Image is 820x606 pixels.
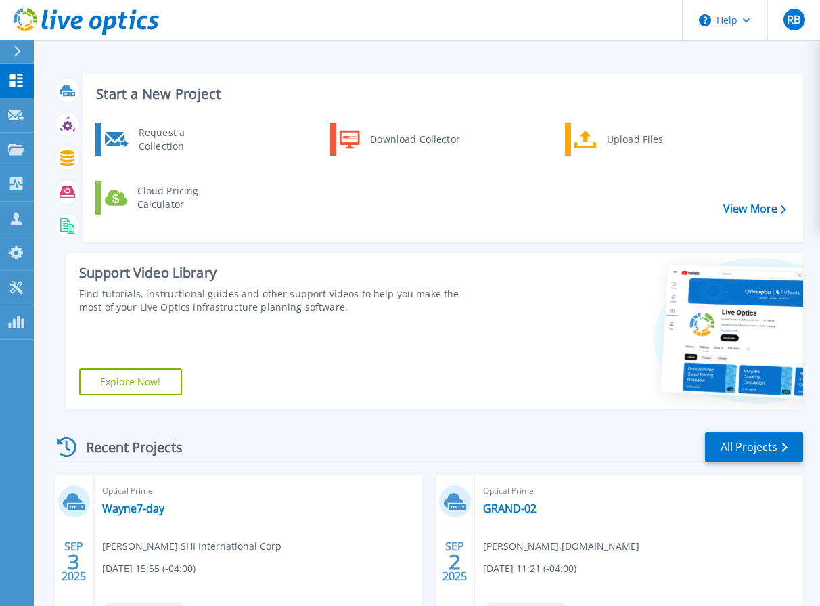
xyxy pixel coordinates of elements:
[483,539,639,554] span: [PERSON_NAME] , [DOMAIN_NAME]
[483,561,576,576] span: [DATE] 11:21 (-04:00)
[95,181,234,215] a: Cloud Pricing Calculator
[61,537,87,586] div: SEP 2025
[79,287,461,314] div: Find tutorials, instructional guides and other support videos to help you make the most of your L...
[132,126,231,153] div: Request a Collection
[96,87,785,102] h3: Start a New Project
[95,123,234,156] a: Request a Collection
[68,556,80,567] span: 3
[363,126,465,153] div: Download Collector
[705,432,803,462] a: All Projects
[483,502,537,515] a: GRAND-02
[102,502,164,515] a: Wayne7-day
[79,368,182,395] a: Explore Now!
[102,561,196,576] span: [DATE] 15:55 (-04:00)
[449,556,461,567] span: 2
[483,483,795,498] span: Optical Prime
[787,14,800,25] span: RB
[723,202,786,215] a: View More
[102,483,414,498] span: Optical Prime
[79,264,461,282] div: Support Video Library
[330,123,469,156] a: Download Collector
[600,126,700,153] div: Upload Files
[565,123,704,156] a: Upload Files
[131,184,231,211] div: Cloud Pricing Calculator
[442,537,468,586] div: SEP 2025
[52,431,201,464] div: Recent Projects
[102,539,281,554] span: [PERSON_NAME] , SHI International Corp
